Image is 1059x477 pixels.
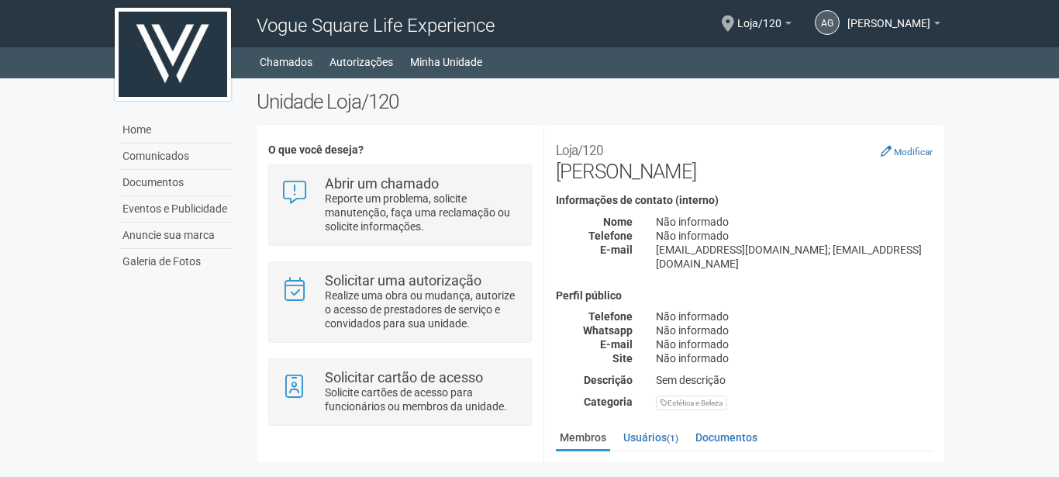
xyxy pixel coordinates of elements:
div: Não informado [644,229,944,243]
a: Chamados [260,51,312,73]
strong: Whatsapp [583,324,633,337]
a: Galeria de Fotos [119,249,233,275]
a: Abrir um chamado Reporte um problema, solicite manutenção, faça uma reclamação ou solicite inform... [281,177,519,233]
h4: O que você deseja? [268,144,531,156]
strong: Site [612,352,633,365]
small: (1) [667,433,678,444]
a: Home [119,117,233,143]
a: Membros [556,426,610,451]
h2: Unidade Loja/120 [257,90,944,113]
p: Solicite cartões de acesso para funcionários ou membros da unidade. [325,385,519,413]
a: Anuncie sua marca [119,223,233,249]
strong: Solicitar cartão de acesso [325,369,483,385]
a: Documentos [692,426,761,449]
h2: [PERSON_NAME] [556,137,933,183]
span: Vogue Square Life Experience [257,15,495,36]
p: Realize uma obra ou mudança, autorize o acesso de prestadores de serviço e convidados para sua un... [325,289,519,330]
span: Amauri Guedes Cunha [847,2,930,29]
a: AG [815,10,840,35]
strong: Solicitar uma autorização [325,272,481,289]
h4: Perfil público [556,290,933,302]
div: Não informado [644,323,944,337]
a: Comunicados [119,143,233,170]
small: Loja/120 [556,143,603,158]
strong: Descrição [584,374,633,386]
small: Modificar [894,147,933,157]
a: Autorizações [329,51,393,73]
strong: Nome [603,216,633,228]
strong: Telefone [588,230,633,242]
p: Reporte um problema, solicite manutenção, faça uma reclamação ou solicite informações. [325,192,519,233]
img: logo.jpg [115,8,231,101]
div: Estética e Beleza [656,396,727,410]
a: Usuários(1) [619,426,682,449]
div: [EMAIL_ADDRESS][DOMAIN_NAME]; [EMAIL_ADDRESS][DOMAIN_NAME] [644,243,944,271]
a: Minha Unidade [410,51,482,73]
div: Sem descrição [644,373,944,387]
a: Modificar [881,145,933,157]
strong: Abrir um chamado [325,175,439,192]
h4: Informações de contato (interno) [556,195,933,206]
div: Não informado [644,215,944,229]
a: Documentos [119,170,233,196]
strong: E-mail [600,244,633,256]
strong: E-mail [600,338,633,351]
a: [PERSON_NAME] [847,19,940,32]
div: Não informado [644,337,944,351]
div: Não informado [644,351,944,365]
a: Solicitar cartão de acesso Solicite cartões de acesso para funcionários ou membros da unidade. [281,371,519,413]
strong: Telefone [588,310,633,323]
div: Não informado [644,309,944,323]
a: Loja/120 [737,19,792,32]
span: Loja/120 [737,2,781,29]
a: Solicitar uma autorização Realize uma obra ou mudança, autorize o acesso de prestadores de serviç... [281,274,519,330]
strong: Categoria [584,396,633,408]
a: Eventos e Publicidade [119,196,233,223]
